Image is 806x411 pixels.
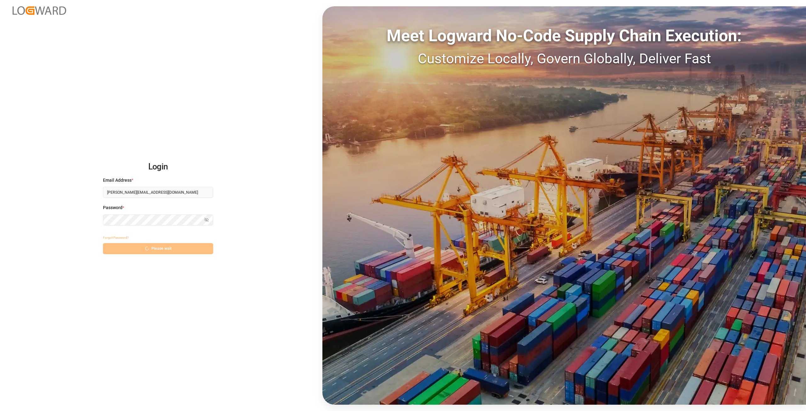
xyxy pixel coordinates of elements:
input: Enter your email [103,187,213,198]
div: Customize Locally, Govern Globally, Deliver Fast [322,48,806,69]
img: Logward_new_orange.png [13,6,66,15]
h2: Login [103,157,213,177]
div: Meet Logward No-Code Supply Chain Execution: [322,24,806,48]
span: Email Address [103,177,132,184]
span: Password [103,204,122,211]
